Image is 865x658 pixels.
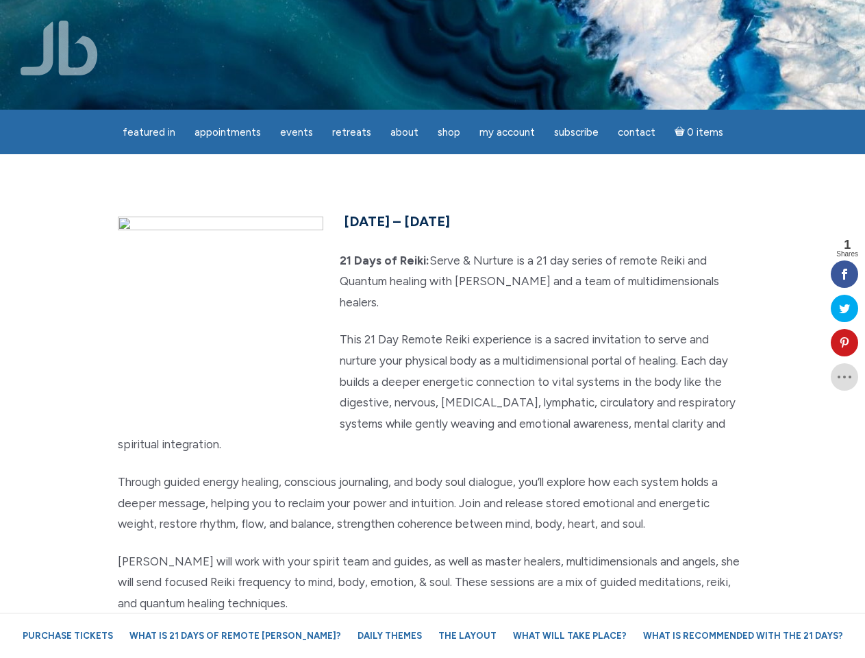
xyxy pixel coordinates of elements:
span: 1 [836,239,858,251]
span: 0 items [687,127,723,138]
span: My Account [479,126,535,138]
a: Appointments [186,119,269,146]
a: Contact [610,119,664,146]
a: Shop [429,119,468,146]
a: Events [272,119,321,146]
span: [DATE] – [DATE] [344,213,450,230]
span: About [390,126,418,138]
span: Shares [836,251,858,258]
p: Serve & Nurture is a 21 day series of remote Reiki and Quantum healing with [PERSON_NAME] and a t... [118,250,748,313]
p: Through guided energy healing, conscious journaling, and body soul dialogue, you’ll explore how e... [118,472,748,535]
a: My Account [471,119,543,146]
p: This 21 Day Remote Reiki experience is a sacred invitation to serve and nurture your physical bod... [118,329,748,455]
a: Subscribe [546,119,607,146]
span: Appointments [195,126,261,138]
span: Events [280,126,313,138]
span: Contact [618,126,655,138]
img: Jamie Butler. The Everyday Medium [21,21,98,75]
a: The Layout [431,624,503,648]
p: [PERSON_NAME] will work with your spirit team and guides, as well as master healers, multidimensi... [118,551,748,614]
span: Retreats [332,126,371,138]
a: Purchase Tickets [16,624,120,648]
span: featured in [123,126,175,138]
a: What is recommended with the 21 Days? [636,624,850,648]
a: What is 21 Days of Remote [PERSON_NAME]? [123,624,348,648]
span: Subscribe [554,126,599,138]
a: About [382,119,427,146]
a: Retreats [324,119,379,146]
strong: 21 Days of Reiki: [340,254,429,267]
a: Cart0 items [666,118,732,146]
span: Shop [438,126,460,138]
a: featured in [114,119,184,146]
a: Daily Themes [351,624,429,648]
a: What will take place? [506,624,634,648]
i: Cart [675,126,688,138]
